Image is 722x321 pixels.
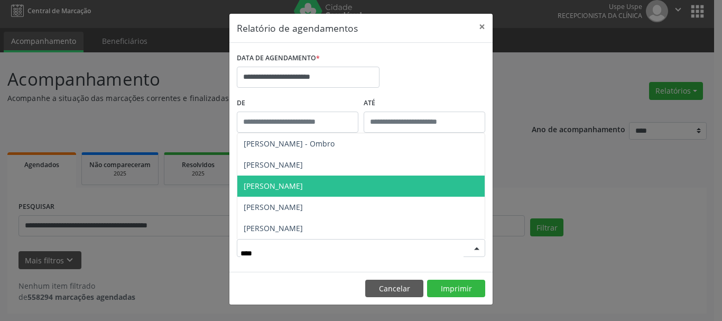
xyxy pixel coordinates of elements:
span: [PERSON_NAME] [244,160,303,170]
span: [PERSON_NAME] [244,181,303,191]
span: [PERSON_NAME] [244,202,303,212]
label: De [237,95,358,112]
button: Close [471,14,493,40]
span: [PERSON_NAME] - Ombro [244,139,335,149]
label: DATA DE AGENDAMENTO [237,50,320,67]
h5: Relatório de agendamentos [237,21,358,35]
button: Imprimir [427,280,485,298]
label: ATÉ [364,95,485,112]
button: Cancelar [365,280,423,298]
span: [PERSON_NAME] [244,223,303,233]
